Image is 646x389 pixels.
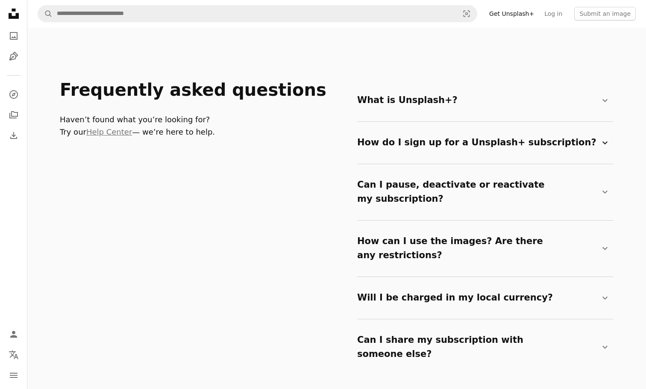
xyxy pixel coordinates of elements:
summary: Will I be charged in my local currency? [357,284,610,312]
a: Explore [5,86,22,103]
a: Log in [539,7,567,21]
a: Log in / Sign up [5,326,22,343]
button: Search Unsplash [38,6,53,22]
summary: What is Unsplash+? [357,86,610,115]
form: Find visuals sitewide [38,5,477,22]
a: Download History [5,127,22,144]
a: Collections [5,106,22,124]
p: Haven’t found what you’re looking for? Try our — we’re here to help. [60,114,347,139]
summary: Can I pause, deactivate or reactivate my subscription? [357,171,610,213]
summary: How do I sign up for a Unsplash+ subscription? [357,129,610,157]
summary: Can I share my subscription with someone else? [357,326,610,368]
a: Get Unsplash+ [484,7,539,21]
h3: Frequently asked questions [60,80,347,100]
button: Menu [5,367,22,384]
a: Help Center [86,127,132,136]
a: Home — Unsplash [5,5,22,24]
summary: How can I use the images? Are there any restrictions? [357,227,610,270]
a: Photos [5,27,22,44]
a: Illustrations [5,48,22,65]
button: Visual search [456,6,477,22]
button: Submit an image [574,7,636,21]
button: Language [5,346,22,363]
